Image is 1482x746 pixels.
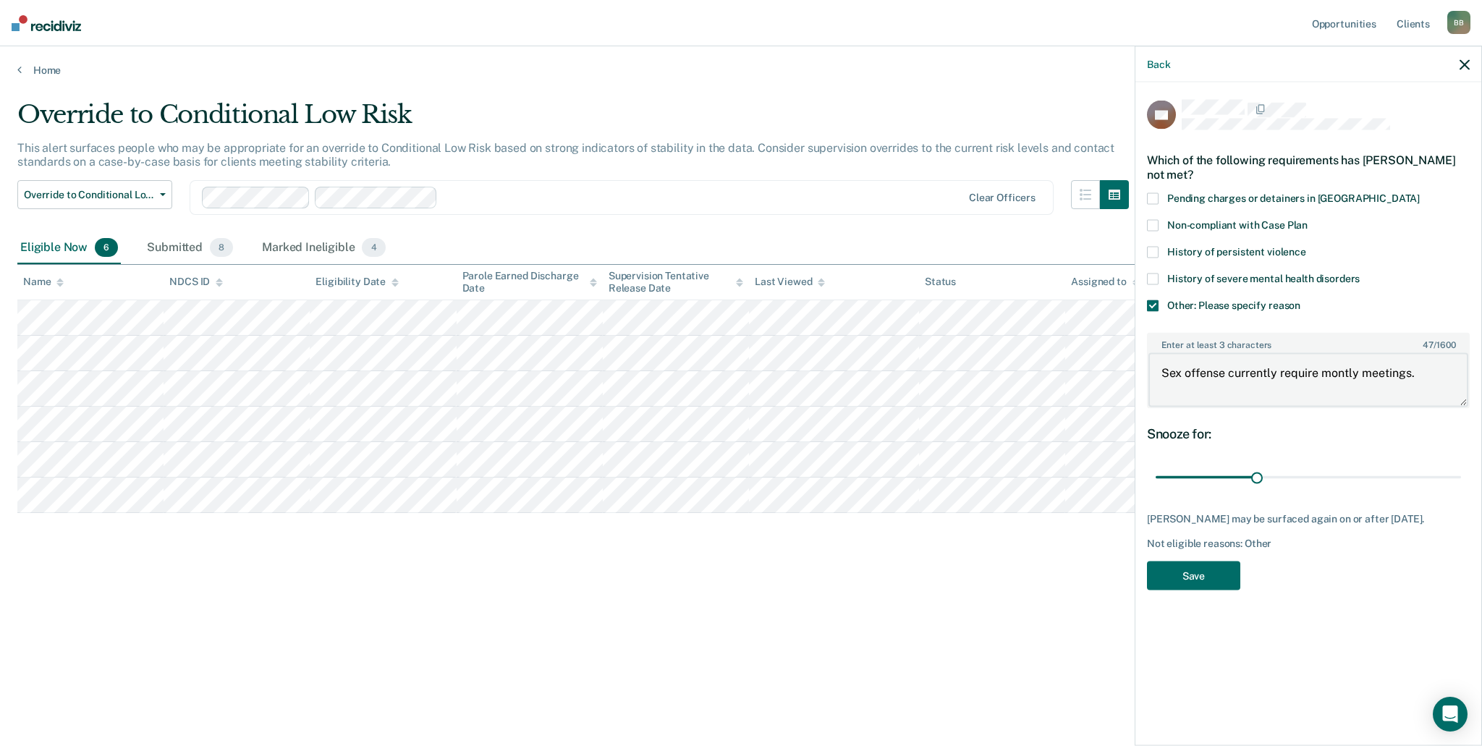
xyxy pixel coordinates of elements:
div: Parole Earned Discharge Date [462,270,597,294]
span: Non-compliant with Case Plan [1167,219,1308,230]
button: Back [1147,58,1170,70]
div: Which of the following requirements has [PERSON_NAME] not met? [1147,142,1470,192]
div: [PERSON_NAME] may be surfaced again on or after [DATE]. [1147,513,1470,525]
div: Not eligible reasons: Other [1147,537,1470,549]
span: 8 [210,238,233,257]
div: B B [1447,11,1470,34]
span: History of severe mental health disorders [1167,272,1360,284]
div: Last Viewed [755,276,825,288]
div: NDCS ID [169,276,223,288]
div: Clear officers [969,192,1036,204]
span: Override to Conditional Low Risk [24,189,154,201]
span: 47 [1423,339,1434,349]
div: Eligible Now [17,232,121,264]
span: 6 [95,238,118,257]
label: Enter at least 3 characters [1148,334,1468,349]
div: Eligibility Date [316,276,399,288]
img: Recidiviz [12,15,81,31]
div: Submitted [144,232,236,264]
span: Pending charges or detainers in [GEOGRAPHIC_DATA] [1167,192,1420,203]
div: Snooze for: [1147,425,1470,441]
textarea: Sex offense currently require montly meetings. [1148,353,1468,407]
div: Open Intercom Messenger [1433,697,1468,732]
div: Name [23,276,64,288]
div: Assigned to [1071,276,1139,288]
div: Supervision Tentative Release Date [609,270,743,294]
p: This alert surfaces people who may be appropriate for an override to Conditional Low Risk based o... [17,141,1114,169]
span: Other: Please specify reason [1167,299,1300,310]
span: / 1600 [1423,339,1455,349]
a: Home [17,64,1465,77]
button: Save [1147,561,1240,590]
div: Override to Conditional Low Risk [17,100,1129,141]
span: 4 [362,238,385,257]
div: Status [925,276,956,288]
div: Marked Ineligible [259,232,389,264]
span: History of persistent violence [1167,245,1306,257]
